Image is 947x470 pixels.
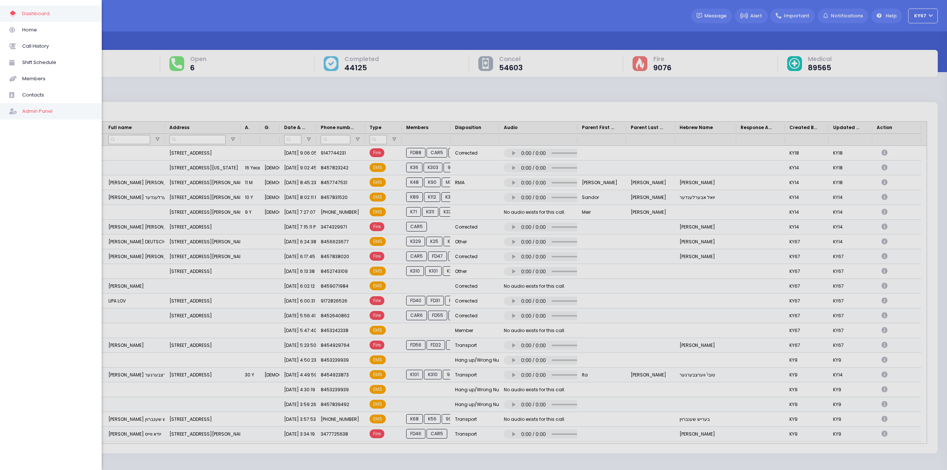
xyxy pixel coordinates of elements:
[22,106,92,116] span: Admin Panel
[22,41,92,51] span: Call History
[22,25,92,35] span: Home
[22,74,92,84] span: Members
[22,58,92,67] span: Shift Schedule
[22,9,92,18] span: Dashboard
[22,90,92,100] span: Contacts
